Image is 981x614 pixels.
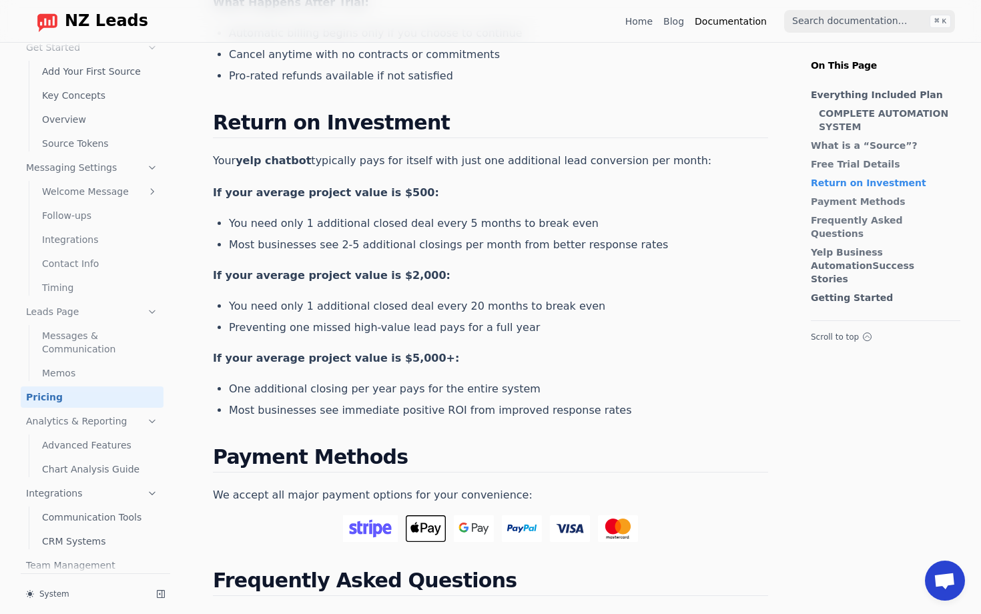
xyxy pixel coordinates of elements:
strong: COMPLETE AUTOMATION SYSTEM [819,108,948,132]
a: Team Management [21,555,163,576]
strong: If your average project value is $2,000: [213,269,450,282]
a: Integrations [21,483,163,504]
a: Welcome Message [37,181,163,202]
a: Analytics & Reporting [21,410,163,432]
a: COMPLETE AUTOMATION SYSTEM [819,107,954,133]
img: PayPal [502,515,542,542]
span: NZ Leads [65,12,148,31]
a: Home page [26,11,148,32]
a: Payment Methods [811,195,954,208]
img: Google Pay [454,515,494,542]
button: System [21,585,146,603]
a: Yelp Business AutomationSuccess Stories [811,246,954,286]
strong: Yelp Business Automation [811,247,883,271]
input: Search documentation… [784,10,955,33]
a: Open chat [925,561,965,601]
a: Home [625,15,653,28]
a: Contact Info [37,253,163,274]
a: Add Your First Source [37,61,163,82]
a: Communication Tools [37,507,163,528]
a: Source Tokens [37,133,163,154]
li: Most businesses see 2-5 additional closings per month from better response rates [229,237,768,253]
a: Return on Investment [811,176,954,190]
a: Key Concepts [37,85,163,106]
p: We accept all major payment options for your convenience: [213,486,768,505]
img: Stripe [343,515,398,542]
a: Messaging Settings [21,157,163,178]
a: Everything Included Plan [811,88,954,101]
li: Pro-rated refunds available if not satisfied [229,68,768,84]
a: Blog [663,15,684,28]
a: Follow-ups [37,205,163,226]
li: You need only 1 additional closed deal every 5 months to break even [229,216,768,232]
a: Documentation [695,15,767,28]
a: Advanced Features [37,434,163,456]
a: CRM Systems [37,531,163,552]
a: Messages & Communication [37,325,163,360]
h2: Frequently Asked Questions [213,569,768,596]
a: Leads Page [21,301,163,322]
button: Collapse sidebar [151,585,170,603]
a: Pricing [21,386,163,408]
a: Overview [37,109,163,130]
img: Visa [550,515,590,542]
li: Cancel anytime with no contracts or commitments [229,47,768,63]
h2: Payment Methods [213,445,768,473]
img: Apple Pay [406,515,446,542]
button: Scroll to top [811,332,960,342]
p: On This Page [800,43,971,72]
a: Getting Started [811,291,954,304]
img: logo [37,11,58,32]
h2: Return on Investment [213,111,768,138]
p: Your typically pays for itself with just one additional lead conversion per month: [213,151,768,170]
strong: yelp chatbot [236,154,311,167]
li: You need only 1 additional closed deal every 20 months to break even [229,298,768,314]
a: Integrations [37,229,163,250]
img: Mastercard [598,515,638,542]
a: Frequently Asked Questions [811,214,954,240]
a: Free Trial Details [811,158,954,171]
a: Get Started [21,37,163,58]
li: Preventing one missed high-value lead pays for a full year [229,320,768,336]
a: Memos [37,362,163,384]
li: One additional closing per year pays for the entire system [229,381,768,397]
a: What is a “Source”? [811,139,954,152]
strong: If your average project value is $5,000+: [213,352,459,364]
strong: If your average project value is $500: [213,186,439,199]
li: Most businesses see immediate positive ROI from improved response rates [229,402,768,418]
a: Chart Analysis Guide [37,458,163,480]
a: Timing [37,277,163,298]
